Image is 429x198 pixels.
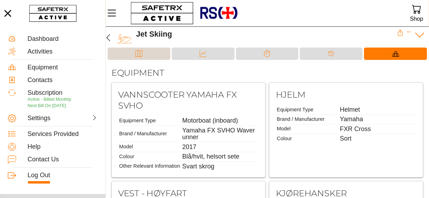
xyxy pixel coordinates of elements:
[8,47,16,56] img: Activities.svg
[118,89,259,111] h2: Vannscooter Yamaha FX SVHO
[8,88,16,97] img: Subscription.svg
[28,156,98,163] div: Contact Us
[199,2,238,25] img: RescueLogo.png
[277,105,339,113] th: Equipment Type
[28,103,66,108] span: Next Bill On [DATE]
[410,14,423,24] div: Shop
[119,161,181,170] th: Other Relevant Information
[8,155,16,164] img: ContactUs.svg
[28,97,71,102] span: Active - Billed Monthly
[277,115,339,123] th: Brand / Manufacturer
[119,125,181,141] th: Brand / Manufacturer
[116,30,133,46] img: JET_SKIING.svg
[236,48,299,60] div: Splits
[340,105,416,113] td: Helmet
[172,48,235,60] div: Data
[111,67,423,78] h2: Equipment
[28,48,98,56] div: Activities
[276,89,417,100] h2: Hjelm
[364,48,427,60] div: Equipment
[8,63,16,72] img: Equipment.svg
[182,125,258,141] td: Yamaha FX SVHO Waverunner
[182,142,258,151] td: 2017
[28,115,61,122] div: Settings
[136,30,397,39] div: Jet Skiing
[182,161,258,170] td: Svart skrog
[28,89,98,97] div: Subscription
[28,64,98,72] div: Equipment
[119,116,181,125] th: Equipment Type
[28,130,98,138] div: Services Provided
[28,35,98,43] div: Dashboard
[407,30,412,35] button: Expand
[182,152,258,161] td: Blå/hvit, helsort sete
[28,172,98,179] div: Log Out
[28,143,98,151] div: Help
[340,124,416,133] td: FXR Cross
[108,48,170,60] div: Map
[119,152,181,161] th: Colour
[277,134,339,143] th: Colour
[8,143,16,151] img: Help.svg
[119,142,181,151] th: Model
[182,116,258,125] td: Motorboat (inboard)
[392,50,399,57] img: Equipment_Black.svg
[28,76,98,84] div: Contacts
[340,134,416,143] td: Sort
[103,30,114,46] button: Back
[277,124,339,133] th: Model
[300,48,363,60] div: Timeline
[340,115,416,123] td: Yamaha
[106,6,123,20] button: Menu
